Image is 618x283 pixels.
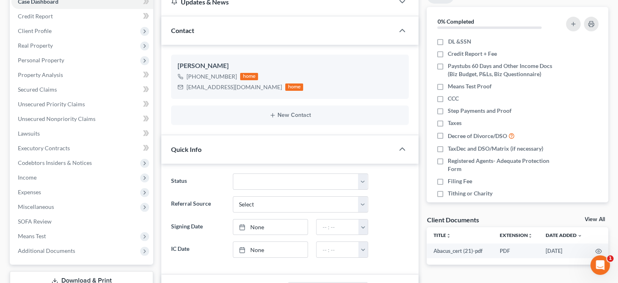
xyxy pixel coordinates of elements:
span: Client Profile [18,27,52,34]
i: expand_more [577,233,582,238]
span: Property Tax [448,202,480,210]
div: home [285,83,303,91]
input: -- : -- [317,219,359,235]
span: Expenses [18,189,41,195]
span: Personal Property [18,57,64,64]
span: SOFA Review [18,218,52,225]
a: Credit Report [11,9,153,24]
label: Status [167,173,228,190]
div: Client Documents [427,215,479,224]
iframe: Intercom live chat [590,255,610,275]
a: Extensionunfold_more [500,232,533,238]
a: Unsecured Priority Claims [11,97,153,112]
a: None [233,219,308,235]
input: -- : -- [317,242,359,257]
a: Property Analysis [11,68,153,82]
span: Additional Documents [18,247,75,254]
strong: 0% Completed [437,18,474,25]
span: Means Test Proof [448,82,492,90]
span: Means Test [18,233,46,239]
span: 1 [607,255,614,262]
label: Referral Source [167,196,228,213]
span: Lawsuits [18,130,40,137]
a: Unsecured Nonpriority Claims [11,112,153,126]
label: Signing Date [167,219,228,235]
span: Step Payments and Proof [448,107,512,115]
td: PDF [493,244,539,258]
a: Date Added expand_more [546,232,582,238]
span: Decree of Divorce/DSO [448,132,507,140]
span: Property Analysis [18,71,63,78]
td: Abacus_cert (21)-pdf [427,244,493,258]
span: Credit Report + Fee [448,50,497,58]
i: unfold_more [528,233,533,238]
a: None [233,242,308,257]
a: SOFA Review [11,214,153,229]
a: Executory Contracts [11,141,153,156]
span: Taxes [448,119,462,127]
span: Codebtors Insiders & Notices [18,159,92,166]
span: Credit Report [18,13,53,20]
span: Real Property [18,42,53,49]
span: Contact [171,26,194,34]
span: Unsecured Nonpriority Claims [18,115,95,122]
button: New Contact [178,112,402,118]
span: Miscellaneous [18,203,54,210]
span: Unsecured Priority Claims [18,101,85,107]
span: Executory Contracts [18,145,70,151]
span: TaxDec and DSO/Matrix (if necessary) [448,145,543,153]
div: [EMAIL_ADDRESS][DOMAIN_NAME] [186,83,282,91]
span: Paystubs 60 Days and Other Income Docs (Biz Budget, P&Ls, Biz Questionnaire) [448,62,556,78]
span: Quick Info [171,145,202,153]
td: [DATE] [539,244,589,258]
a: Lawsuits [11,126,153,141]
span: Secured Claims [18,86,57,93]
div: [PERSON_NAME] [178,61,402,71]
span: Filing Fee [448,177,472,185]
span: DL &SSN [448,37,471,46]
label: IC Date [167,241,228,258]
div: home [240,73,258,80]
span: Registered Agents- Adequate Protection Form [448,157,556,173]
span: CCC [448,94,459,103]
a: View All [585,217,605,222]
span: Income [18,174,37,181]
a: Titleunfold_more [433,232,451,238]
a: Secured Claims [11,82,153,97]
span: Tithing or Charity [448,189,492,197]
i: unfold_more [446,233,451,238]
span: [PHONE_NUMBER] [186,73,237,80]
